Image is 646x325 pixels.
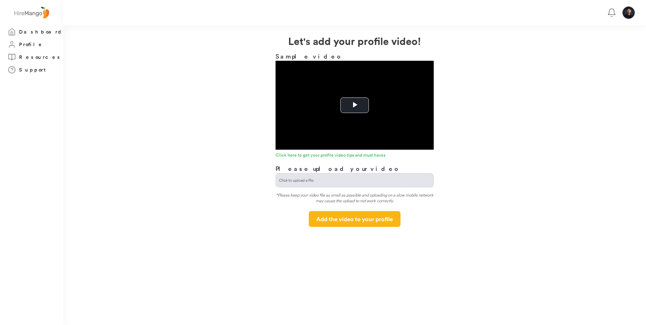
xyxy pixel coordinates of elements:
[19,28,63,36] h3: Dashboard
[19,53,62,61] h3: Resources
[276,153,434,159] a: Click here to get your profile video tips and must haves
[19,41,44,48] h3: Profile
[623,7,635,19] img: Headshot.jpg.png
[276,61,434,150] div: Video Player
[276,52,434,61] h3: Sample video
[276,164,401,173] h3: Please upload your video
[309,211,401,227] button: Add the video to your profile
[276,192,434,206] div: *Please keep your video file as small as possible and uploading on a slow mobile network may caus...
[12,5,51,20] img: logo%20-%20hiremango%20gray.png
[63,33,646,48] h2: Let's add your profile video!
[19,66,49,74] h3: Support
